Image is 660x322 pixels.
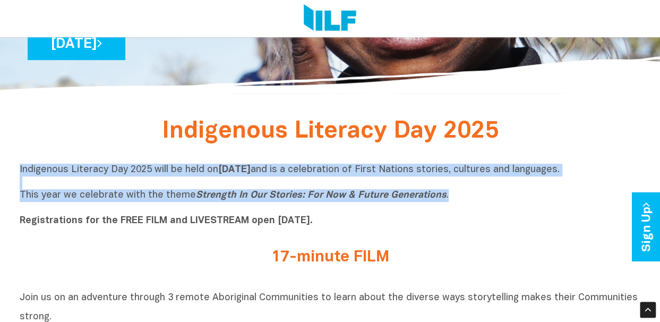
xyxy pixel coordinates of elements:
i: Strength In Our Stories: For Now & Future Generations [196,191,447,200]
span: Indigenous Literacy Day 2025 [162,121,499,142]
b: Registrations for the FREE FILM and LIVESTREAM open [DATE]. [20,216,313,225]
a: [DATE] [28,27,125,60]
span: Join us on an adventure through 3 remote Aboriginal Communities to learn about the diverse ways s... [20,293,638,321]
b: [DATE] [218,165,251,174]
div: Scroll Back to Top [640,302,656,318]
p: Indigenous Literacy Day 2025 will be held on and is a celebration of First Nations stories, cultu... [20,164,641,227]
h2: 17-minute FILM [131,249,529,266]
img: Logo [304,4,356,33]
